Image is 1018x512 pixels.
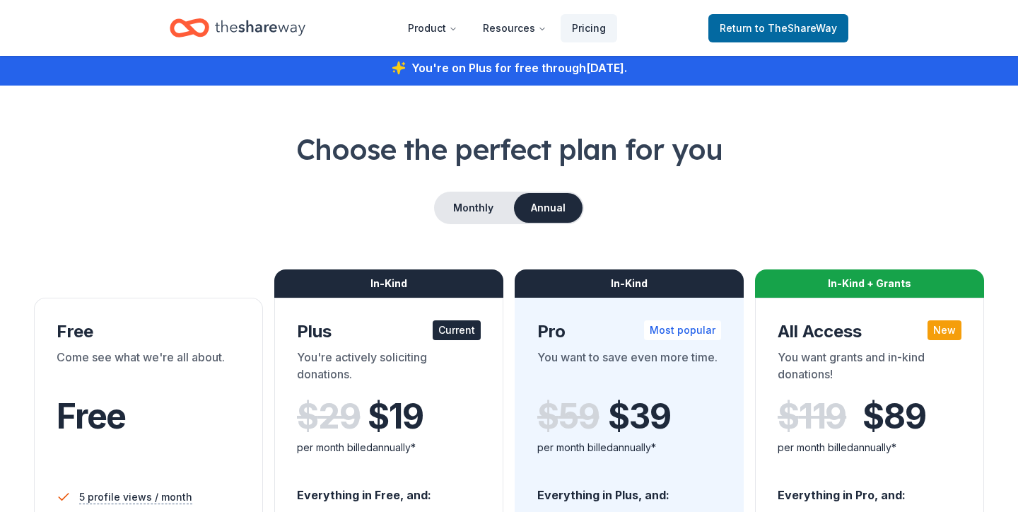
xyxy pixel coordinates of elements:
div: You want to save even more time. [537,349,721,388]
div: In-Kind [515,269,744,298]
div: Everything in Free, and: [297,475,481,504]
button: Resources [472,14,558,42]
div: Come see what we're all about. [57,349,240,388]
div: You're actively soliciting donations. [297,349,481,388]
button: Annual [514,193,583,223]
span: $ 39 [608,397,670,436]
span: Free [57,395,126,437]
div: per month billed annually* [778,439,961,456]
span: to TheShareWay [755,22,837,34]
div: In-Kind + Grants [755,269,984,298]
div: Plus [297,320,481,343]
h1: Choose the perfect plan for you [34,129,984,169]
div: New [928,320,961,340]
a: Returnto TheShareWay [708,14,848,42]
div: Free [57,320,240,343]
button: Monthly [435,193,511,223]
nav: Main [397,11,617,45]
div: You want grants and in-kind donations! [778,349,961,388]
div: Current [433,320,481,340]
span: Return [720,20,837,37]
div: In-Kind [274,269,503,298]
div: Most popular [644,320,721,340]
div: per month billed annually* [537,439,721,456]
button: Product [397,14,469,42]
span: $ 19 [368,397,423,436]
div: Everything in Plus, and: [537,475,721,504]
a: Pricing [561,14,617,42]
span: $ 89 [862,397,925,436]
div: Everything in Pro, and: [778,475,961,504]
div: Pro [537,320,721,343]
span: 5 profile views / month [79,489,192,506]
div: per month billed annually* [297,439,481,456]
div: All Access [778,320,961,343]
a: Home [170,11,305,45]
